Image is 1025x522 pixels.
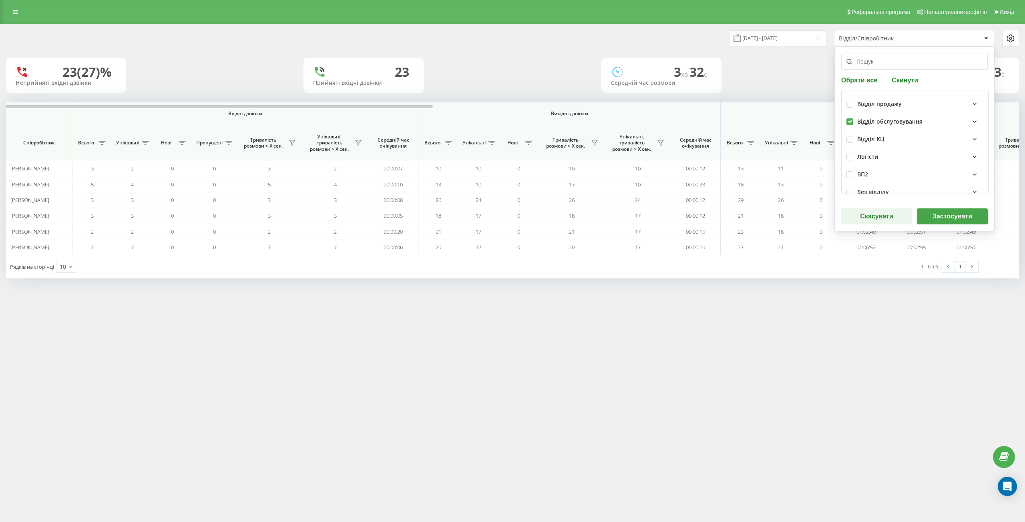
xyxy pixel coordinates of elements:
[368,161,418,176] td: 00:00:07
[91,228,94,235] span: 2
[738,181,744,188] span: 18
[857,136,884,143] div: Відділ КЦ
[462,140,486,146] span: Унікальні
[436,165,441,172] span: 10
[62,64,112,80] div: 23 (27)%
[517,228,520,235] span: 0
[681,70,689,79] span: хв
[635,212,641,219] span: 17
[689,63,707,80] span: 32
[841,224,891,239] td: 01:02:49
[820,165,822,172] span: 0
[820,212,822,219] span: 0
[268,181,271,188] span: 5
[334,165,337,172] span: 2
[517,212,520,219] span: 0
[954,261,966,272] a: 1
[820,244,822,251] span: 0
[921,262,938,270] div: 1 - 6 з 6
[725,140,745,146] span: Всього
[93,110,397,117] span: Вхідні дзвінки
[13,140,65,146] span: Співробітник
[334,228,337,235] span: 2
[437,110,702,117] span: Вихідні дзвінки
[674,63,689,80] span: 3
[60,263,66,271] div: 10
[517,165,520,172] span: 0
[374,137,412,149] span: Середній час очікування
[671,192,721,208] td: 00:00:12
[778,165,784,172] span: 11
[334,212,337,219] span: 3
[569,165,575,172] span: 10
[569,244,575,251] span: 20
[671,240,721,255] td: 00:00:16
[805,140,825,146] span: Нові
[1000,9,1014,15] span: Вихід
[517,181,520,188] span: 0
[368,176,418,192] td: 00:00:10
[841,208,912,224] button: Скасувати
[635,165,641,172] span: 10
[987,63,1005,80] span: 13
[891,224,941,239] td: 00:02:51
[213,244,216,251] span: 0
[436,228,441,235] span: 21
[436,196,441,204] span: 26
[116,140,139,146] span: Унікальні
[268,212,271,219] span: 3
[171,165,174,172] span: 0
[569,212,575,219] span: 18
[857,101,902,108] div: Відділ продажу
[569,196,575,204] span: 26
[857,118,922,125] div: Відділ обслуговування
[368,192,418,208] td: 00:00:08
[820,228,822,235] span: 0
[268,228,271,235] span: 2
[778,228,784,235] span: 18
[841,76,880,84] button: Обрати все
[857,154,878,160] div: Логісти
[517,244,520,251] span: 0
[677,137,714,149] span: Середній час очікування
[476,244,481,251] span: 17
[213,196,216,204] span: 0
[213,181,216,188] span: 0
[778,244,784,251] span: 21
[436,181,441,188] span: 13
[476,228,481,235] span: 17
[171,244,174,251] span: 0
[820,181,822,188] span: 0
[213,228,216,235] span: 0
[738,196,744,204] span: 29
[213,165,216,172] span: 0
[611,80,712,86] div: Середній час розмови
[268,196,271,204] span: 3
[171,228,174,235] span: 0
[76,140,96,146] span: Всього
[91,165,94,172] span: 3
[635,228,641,235] span: 17
[240,137,286,149] span: Тривалість розмови > Х сек.
[131,165,134,172] span: 2
[738,244,744,251] span: 27
[436,244,441,251] span: 20
[306,134,352,152] span: Унікальні, тривалість розмови > Х сек.
[91,181,94,188] span: 5
[131,181,134,188] span: 4
[16,80,117,86] div: Неприйняті вхідні дзвінки
[368,240,418,255] td: 00:00:06
[569,228,575,235] span: 21
[268,165,271,172] span: 3
[765,140,788,146] span: Унікальні
[131,196,134,204] span: 3
[738,212,744,219] span: 21
[738,165,744,172] span: 13
[196,140,223,146] span: Пропущені
[131,228,134,235] span: 2
[889,76,920,84] button: Скинути
[10,244,49,251] span: [PERSON_NAME]
[609,134,655,152] span: Унікальні, тривалість розмови > Х сек.
[671,208,721,224] td: 00:00:12
[10,212,49,219] span: [PERSON_NAME]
